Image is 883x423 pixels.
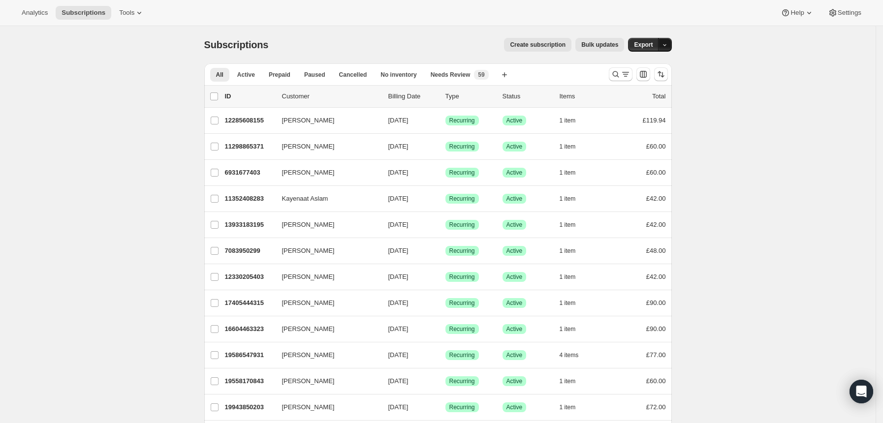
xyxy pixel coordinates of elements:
[560,244,587,258] button: 1 item
[560,348,590,362] button: 4 items
[225,298,274,308] p: 17405444315
[388,273,409,280] span: [DATE]
[339,71,367,79] span: Cancelled
[225,322,666,336] div: 16604463323[PERSON_NAME][DATE]SuccessRecurringSuccessActive1 item£90.00
[225,270,666,284] div: 12330205403[PERSON_NAME][DATE]SuccessRecurringSuccessActive1 item£42.00
[56,6,111,20] button: Subscriptions
[560,400,587,414] button: 1 item
[581,41,618,49] span: Bulk updates
[449,377,475,385] span: Recurring
[510,41,566,49] span: Create subscription
[276,113,375,128] button: [PERSON_NAME]
[282,272,335,282] span: [PERSON_NAME]
[560,247,576,255] span: 1 item
[560,325,576,333] span: 1 item
[225,348,666,362] div: 19586547931[PERSON_NAME][DATE]SuccessRecurringSuccessActive4 items£77.00
[225,218,666,232] div: 13933183195[PERSON_NAME][DATE]SuccessRecurringSuccessActive1 item£42.00
[506,325,523,333] span: Active
[449,117,475,124] span: Recurring
[646,273,666,280] span: £42.00
[646,325,666,332] span: £90.00
[445,91,495,101] div: Type
[62,9,105,17] span: Subscriptions
[646,169,666,176] span: £60.00
[449,273,475,281] span: Recurring
[506,403,523,411] span: Active
[449,299,475,307] span: Recurring
[560,91,609,101] div: Items
[506,143,523,151] span: Active
[838,9,861,17] span: Settings
[560,117,576,124] span: 1 item
[560,221,576,229] span: 1 item
[636,67,650,81] button: Customize table column order and visibility
[775,6,820,20] button: Help
[497,68,512,82] button: Create new view
[216,71,223,79] span: All
[276,347,375,363] button: [PERSON_NAME]
[225,220,274,230] p: 13933183195
[822,6,867,20] button: Settings
[388,403,409,411] span: [DATE]
[449,325,475,333] span: Recurring
[380,71,416,79] span: No inventory
[431,71,471,79] span: Needs Review
[237,71,255,79] span: Active
[276,243,375,259] button: [PERSON_NAME]
[225,166,666,180] div: 6931677403[PERSON_NAME][DATE]SuccessRecurringSuccessActive1 item£60.00
[646,403,666,411] span: £72.00
[504,38,571,52] button: Create subscription
[388,325,409,332] span: [DATE]
[560,143,576,151] span: 1 item
[388,351,409,359] span: [DATE]
[388,143,409,150] span: [DATE]
[276,269,375,285] button: [PERSON_NAME]
[449,247,475,255] span: Recurring
[282,298,335,308] span: [PERSON_NAME]
[560,296,587,310] button: 1 item
[560,270,587,284] button: 1 item
[560,377,576,385] span: 1 item
[506,351,523,359] span: Active
[646,247,666,254] span: £48.00
[646,195,666,202] span: £42.00
[560,195,576,203] span: 1 item
[560,299,576,307] span: 1 item
[282,168,335,178] span: [PERSON_NAME]
[560,192,587,206] button: 1 item
[449,195,475,203] span: Recurring
[276,217,375,233] button: [PERSON_NAME]
[225,116,274,125] p: 12285608155
[276,165,375,181] button: [PERSON_NAME]
[449,221,475,229] span: Recurring
[225,374,666,388] div: 19558170843[PERSON_NAME][DATE]SuccessRecurringSuccessActive1 item£60.00
[646,143,666,150] span: £60.00
[560,273,576,281] span: 1 item
[225,376,274,386] p: 19558170843
[506,117,523,124] span: Active
[560,322,587,336] button: 1 item
[225,246,274,256] p: 7083950299
[276,321,375,337] button: [PERSON_NAME]
[560,403,576,411] span: 1 item
[560,374,587,388] button: 1 item
[225,402,274,412] p: 19943850203
[388,169,409,176] span: [DATE]
[449,143,475,151] span: Recurring
[478,71,484,79] span: 59
[225,114,666,127] div: 12285608155[PERSON_NAME][DATE]SuccessRecurringSuccessActive1 item£119.94
[646,377,666,385] span: £60.00
[225,324,274,334] p: 16604463323
[225,244,666,258] div: 7083950299[PERSON_NAME][DATE]SuccessRecurringSuccessActive1 item£48.00
[388,91,438,101] p: Billing Date
[388,299,409,306] span: [DATE]
[225,296,666,310] div: 17405444315[PERSON_NAME][DATE]SuccessRecurringSuccessActive1 item£90.00
[113,6,150,20] button: Tools
[506,377,523,385] span: Active
[22,9,48,17] span: Analytics
[388,195,409,202] span: [DATE]
[282,376,335,386] span: [PERSON_NAME]
[282,402,335,412] span: [PERSON_NAME]
[634,41,653,49] span: Export
[449,169,475,177] span: Recurring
